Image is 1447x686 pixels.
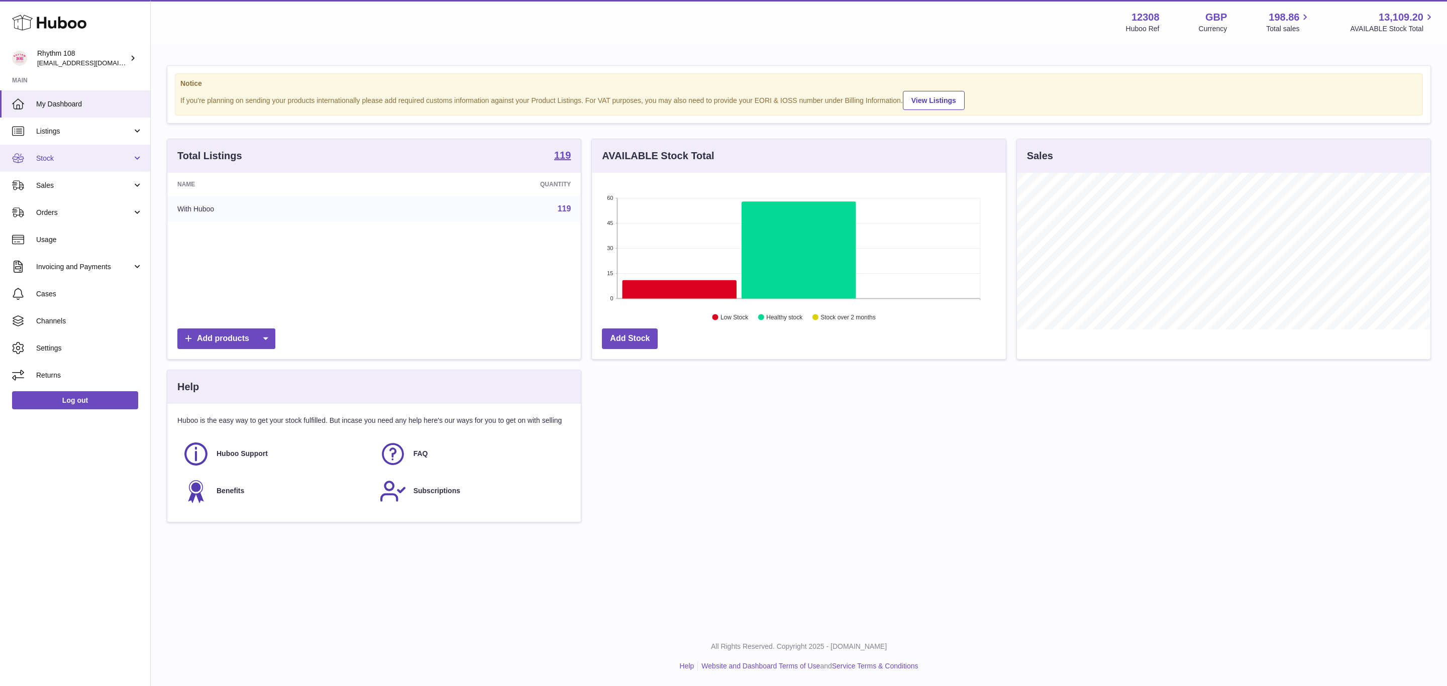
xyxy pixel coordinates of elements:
[217,486,244,496] span: Benefits
[379,478,566,505] a: Subscriptions
[1266,11,1311,34] a: 198.86 Total sales
[414,486,460,496] span: Subscriptions
[182,440,369,468] a: Huboo Support
[821,314,876,321] text: Stock over 2 months
[610,295,613,301] text: 0
[701,662,820,670] a: Website and Dashboard Terms of Use
[1027,149,1053,163] h3: Sales
[36,289,143,299] span: Cases
[36,154,132,163] span: Stock
[36,99,143,109] span: My Dashboard
[1269,11,1299,24] span: 198.86
[607,195,613,201] text: 60
[36,262,132,272] span: Invoicing and Payments
[36,316,143,326] span: Channels
[1350,24,1435,34] span: AVAILABLE Stock Total
[12,391,138,409] a: Log out
[177,149,242,163] h3: Total Listings
[182,478,369,505] a: Benefits
[167,196,385,222] td: With Huboo
[903,91,965,110] a: View Listings
[1126,24,1160,34] div: Huboo Ref
[36,208,132,217] span: Orders
[177,416,571,425] p: Huboo is the easy way to get your stock fulfilled. But incase you need any help here's our ways f...
[36,371,143,380] span: Returns
[1350,11,1435,34] a: 13,109.20 AVAILABLE Stock Total
[37,49,128,68] div: Rhythm 108
[177,328,275,349] a: Add products
[1199,24,1227,34] div: Currency
[1131,11,1160,24] strong: 12308
[177,380,199,394] h3: Help
[217,449,268,459] span: Huboo Support
[680,662,694,670] a: Help
[558,204,571,213] a: 119
[385,173,581,196] th: Quantity
[1379,11,1423,24] span: 13,109.20
[414,449,428,459] span: FAQ
[36,127,132,136] span: Listings
[379,440,566,468] a: FAQ
[720,314,749,321] text: Low Stock
[36,181,132,190] span: Sales
[607,270,613,276] text: 15
[607,220,613,226] text: 45
[37,59,148,67] span: [EMAIL_ADDRESS][DOMAIN_NAME]
[36,344,143,353] span: Settings
[180,89,1417,110] div: If you're planning on sending your products internationally please add required customs informati...
[832,662,918,670] a: Service Terms & Conditions
[602,328,658,349] a: Add Stock
[36,235,143,245] span: Usage
[1266,24,1311,34] span: Total sales
[698,661,918,671] li: and
[180,79,1417,88] strong: Notice
[159,642,1439,651] p: All Rights Reserved. Copyright 2025 - [DOMAIN_NAME]
[167,173,385,196] th: Name
[767,314,803,321] text: Healthy stock
[554,150,571,162] a: 119
[602,149,714,163] h3: AVAILABLE Stock Total
[554,150,571,160] strong: 119
[12,51,27,66] img: orders@rhythm108.com
[607,245,613,251] text: 30
[1205,11,1227,24] strong: GBP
